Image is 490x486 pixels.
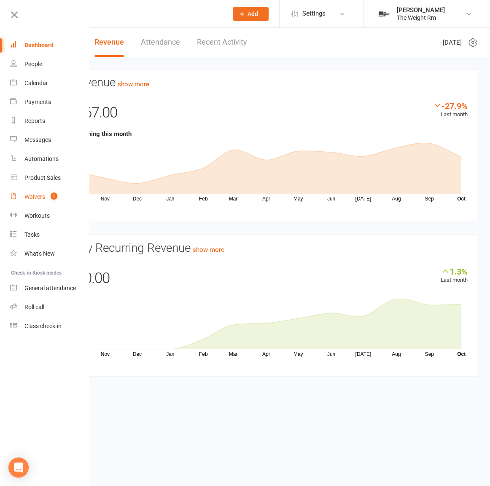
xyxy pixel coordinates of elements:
[10,317,90,336] a: Class kiosk mode
[441,267,468,285] div: Last month
[51,130,132,138] strong: paid or upcoming this month
[433,101,468,110] div: -27.9%
[10,206,90,225] a: Workouts
[51,76,468,89] h3: Net Revenue
[10,131,90,150] a: Messages
[10,55,90,74] a: People
[443,37,462,48] span: [DATE]
[433,101,468,119] div: Last month
[24,304,44,310] div: Roll call
[376,5,393,22] img: thumb_image1749576563.png
[10,187,90,206] a: Waivers 1
[441,267,468,276] div: 1.3%
[10,168,90,187] a: Product Sales
[10,74,90,93] a: Calendar
[24,193,45,200] div: Waivers
[24,250,55,257] div: What's New
[10,279,90,298] a: General attendance kiosk mode
[24,285,76,291] div: General attendance
[51,192,57,200] span: 1
[397,14,445,21] div: The Weight Rm
[24,99,51,105] div: Payments
[10,244,90,263] a: What's New
[24,80,48,86] div: Calendar
[24,117,45,124] div: Reports
[233,7,269,21] button: Add
[10,93,90,112] a: Payments
[51,101,468,129] div: $12,567.00
[248,11,258,17] span: Add
[10,112,90,131] a: Reports
[302,4,326,23] span: Settings
[10,298,90,317] a: Roll call
[24,174,61,181] div: Product Sales
[197,28,247,57] a: Recent Activity
[10,36,90,55] a: Dashboard
[118,80,149,88] a: show more
[50,8,222,20] input: Search...
[51,267,468,294] div: $7,940.00
[24,155,59,162] div: Automations
[10,150,90,168] a: Automations
[10,225,90,244] a: Tasks
[24,323,62,329] div: Class check-in
[24,42,54,48] div: Dashboard
[397,6,445,14] div: [PERSON_NAME]
[24,136,51,143] div: Messages
[51,242,468,255] h3: Monthly Recurring Revenue
[24,61,42,67] div: People
[193,246,224,254] a: show more
[24,231,40,238] div: Tasks
[8,457,29,478] div: Open Intercom Messenger
[24,212,50,219] div: Workouts
[94,28,124,57] a: Revenue
[141,28,180,57] a: Attendance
